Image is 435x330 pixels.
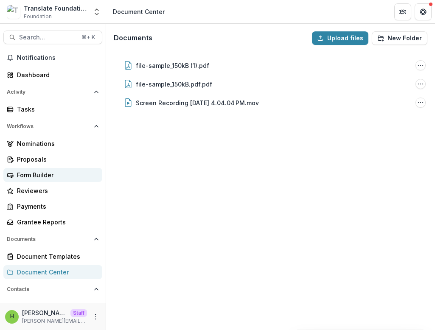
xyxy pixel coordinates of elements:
img: Translate Foundation Checks [7,5,20,19]
button: file-sample_150kB.pdf.pdf Options [415,79,426,89]
div: file-sample_150kB (1).pdf [136,61,209,70]
button: Open entity switcher [91,3,103,20]
div: file-sample_150kB.pdf.pdffile-sample_150kB.pdf.pdf Options [112,76,429,92]
a: Payments [3,199,102,213]
div: Tasks [17,105,95,114]
a: Document Center [3,265,102,279]
div: Document Center [17,268,95,277]
button: Get Help [415,3,432,20]
button: Notifications [3,51,102,64]
div: file-sample_150kB.pdf.pdf [136,80,212,89]
div: Screen Recording [DATE] 4.04.04 PM.mov [136,98,259,107]
span: Documents [7,236,90,242]
button: More [90,312,101,322]
button: Open Activity [3,85,102,99]
button: Upload files [312,31,368,45]
a: Reviewers [3,184,102,198]
button: file-sample_150kB (1).pdf Options [415,60,426,70]
div: Screen Recording [DATE] 4.04.04 PM.movScreen Recording 2025-10-09 at 4.04.04 PM.mov Options [112,94,429,111]
span: Foundation [24,13,52,20]
p: [PERSON_NAME] [22,308,67,317]
a: Proposals [3,152,102,166]
a: Tasks [3,102,102,116]
div: Nominations [17,139,95,148]
div: Document Center [113,7,165,16]
span: Notifications [17,54,99,62]
a: Nominations [3,137,102,151]
div: Document Templates [17,252,95,261]
nav: breadcrumb [109,6,168,18]
button: Open Workflows [3,120,102,133]
a: Dashboard [3,68,102,82]
h3: Documents [114,34,152,42]
div: Reviewers [17,186,95,195]
button: Screen Recording 2025-10-09 at 4.04.04 PM.mov Options [415,98,426,108]
p: [PERSON_NAME][EMAIL_ADDRESS][DOMAIN_NAME] [22,317,87,325]
p: Staff [70,309,87,317]
a: Form Builder [3,168,102,182]
button: Partners [394,3,411,20]
div: file-sample_150kB (1).pdffile-sample_150kB (1).pdf Options [112,57,429,74]
div: Proposals [17,155,95,164]
span: Workflows [7,123,90,129]
div: Dashboard [17,70,95,79]
div: Grantees [17,302,95,311]
div: Form Builder [17,171,95,179]
button: Open Contacts [3,282,102,296]
a: Document Templates [3,249,102,263]
span: Contacts [7,286,90,292]
span: Activity [7,89,90,95]
a: Grantees [3,299,102,313]
span: Search... [19,34,76,41]
div: ⌘ + K [80,33,97,42]
div: Grantee Reports [17,218,95,227]
a: Grantee Reports [3,215,102,229]
div: Translate Foundation Checks [24,4,87,13]
button: Search... [3,31,102,44]
div: Payments [17,202,95,211]
div: Himanshu [10,314,14,319]
button: New Folder [372,31,427,45]
button: Open Documents [3,232,102,246]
